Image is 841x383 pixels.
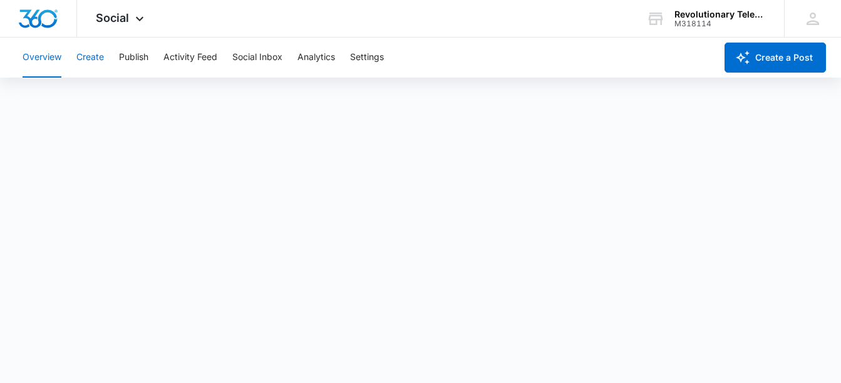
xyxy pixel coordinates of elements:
[350,38,384,78] button: Settings
[76,38,104,78] button: Create
[23,38,61,78] button: Overview
[725,43,826,73] button: Create a Post
[96,11,129,24] span: Social
[674,9,766,19] div: account name
[297,38,335,78] button: Analytics
[674,19,766,28] div: account id
[232,38,282,78] button: Social Inbox
[119,38,148,78] button: Publish
[163,38,217,78] button: Activity Feed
